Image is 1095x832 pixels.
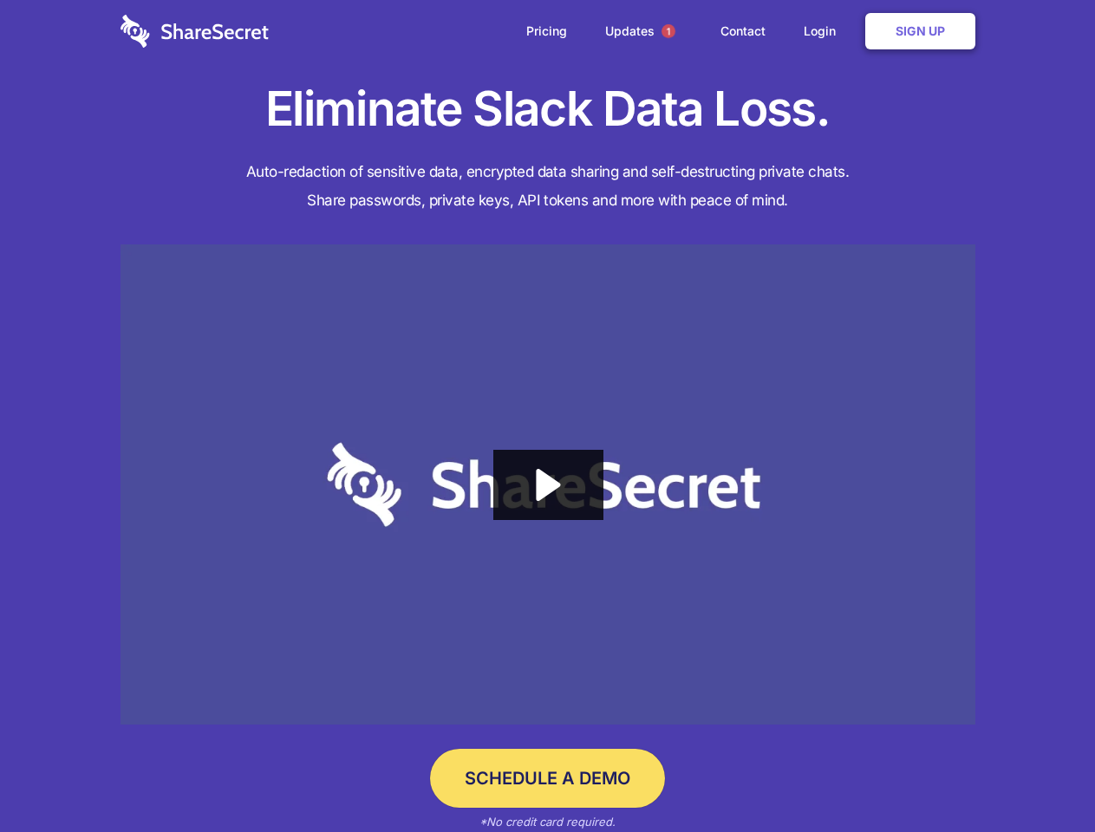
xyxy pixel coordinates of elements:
[479,815,616,829] em: *No credit card required.
[509,4,584,58] a: Pricing
[662,24,675,38] span: 1
[865,13,975,49] a: Sign Up
[1008,745,1074,811] iframe: Drift Widget Chat Controller
[786,4,862,58] a: Login
[121,158,975,215] h4: Auto-redaction of sensitive data, encrypted data sharing and self-destructing private chats. Shar...
[121,244,975,725] a: Wistia video thumbnail
[430,749,665,808] a: Schedule a Demo
[703,4,783,58] a: Contact
[121,15,269,48] img: logo-wordmark-white-trans-d4663122ce5f474addd5e946df7df03e33cb6a1c49d2221995e7729f52c070b2.svg
[121,78,975,140] h1: Eliminate Slack Data Loss.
